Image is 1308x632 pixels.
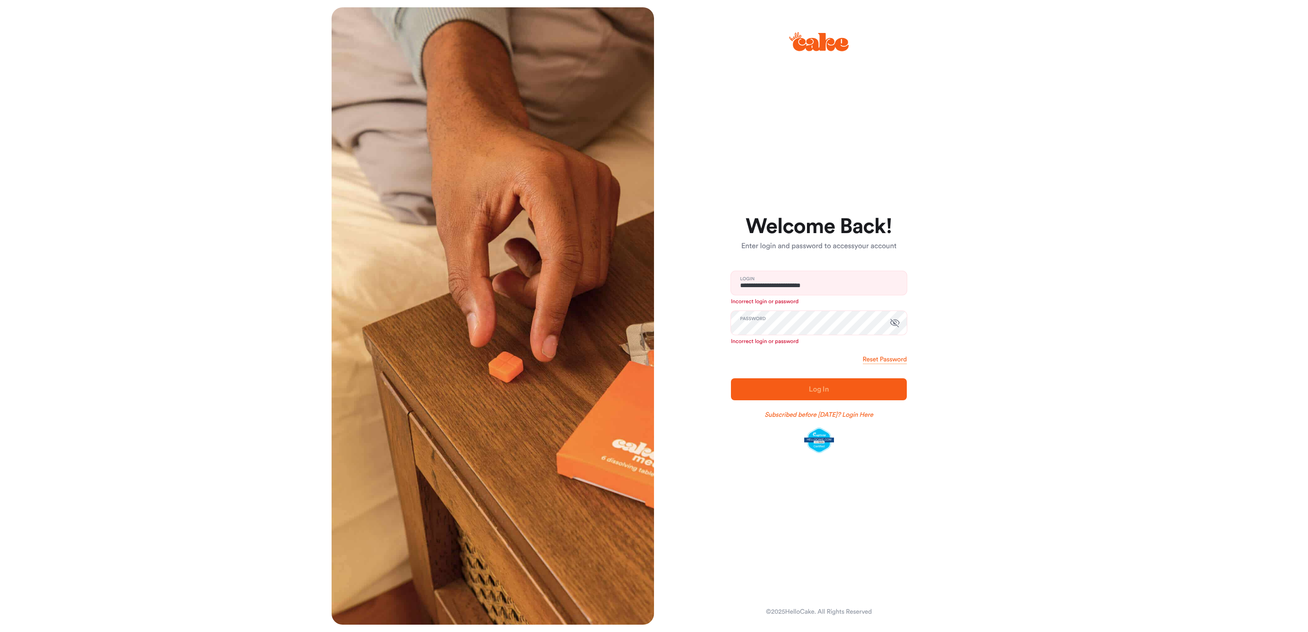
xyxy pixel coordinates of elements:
div: © 2025 HelloCake. All Rights Reserved [766,607,872,616]
p: Incorrect login or password [731,298,907,305]
button: Log In [731,378,907,400]
a: Reset Password [863,355,907,364]
h1: Welcome Back! [731,216,907,238]
a: Subscribed before [DATE]? Login Here [765,410,873,420]
span: Log In [809,386,829,393]
p: Enter login and password to access your account [731,241,907,252]
img: legit-script-certified.png [804,428,834,453]
p: Incorrect login or password [731,338,907,345]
